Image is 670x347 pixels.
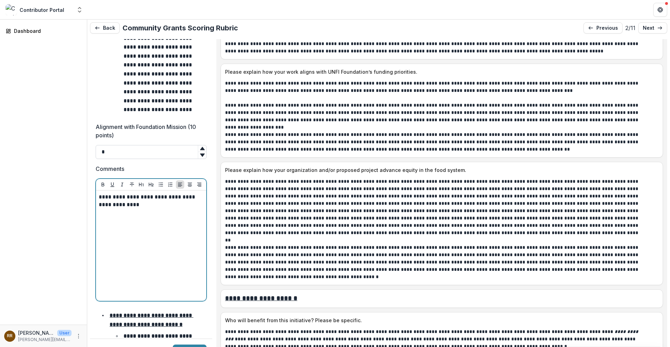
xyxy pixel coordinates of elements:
[7,334,13,338] div: Rachel Reese
[90,22,120,34] button: Back
[225,317,656,324] p: Who will benefit from this initiative? Please be specific.
[96,123,202,139] p: Alignment with Foundation Mission (10 points)
[18,337,72,343] p: [PERSON_NAME][EMAIL_ADDRESS][PERSON_NAME][DOMAIN_NAME]
[225,68,656,75] p: Please explain how your work aligns with UNFI Foundation’s funding priorities.
[638,22,667,34] a: next
[176,180,184,189] button: Align Left
[99,180,107,189] button: Bold
[583,22,623,34] a: previous
[108,180,117,189] button: Underline
[137,180,146,189] button: Heading 1
[186,180,194,189] button: Align Center
[128,180,136,189] button: Strike
[3,25,84,37] a: Dashboard
[20,6,64,14] div: Contributor Portal
[57,330,72,336] p: User
[118,180,126,189] button: Italicize
[74,332,83,340] button: More
[75,3,84,17] button: Open entity switcher
[6,4,17,15] img: Contributor Portal
[157,180,165,189] button: Bullet List
[225,166,656,174] p: Please explain how your organization and/or proposed project advance equity in the food system.
[653,3,667,17] button: Get Help
[122,24,238,32] h2: Community Grants Scoring Rubric
[166,180,174,189] button: Ordered List
[18,329,54,337] p: [PERSON_NAME]
[625,24,635,32] p: 2 / 11
[596,25,618,31] p: previous
[147,180,155,189] button: Heading 2
[643,25,654,31] p: next
[96,165,124,173] p: Comments
[195,180,203,189] button: Align Right
[14,27,79,35] div: Dashboard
